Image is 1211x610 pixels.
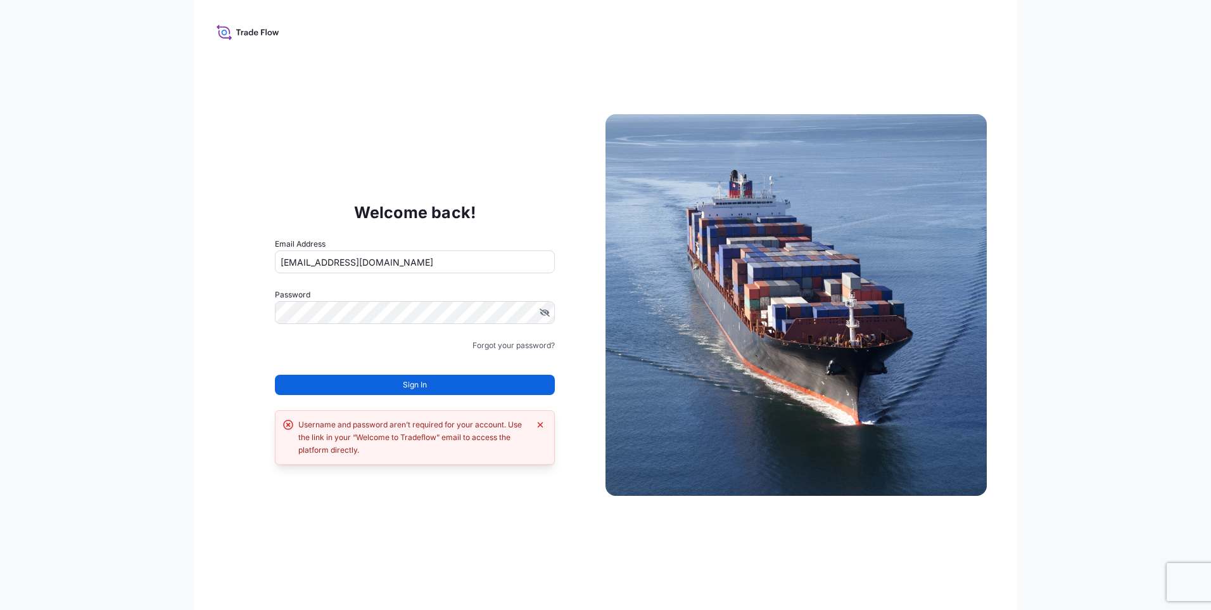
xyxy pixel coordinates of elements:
input: example@gmail.com [275,250,555,273]
div: Username and password aren’t required for your account. Use the link in your “Welcome to Tradeflo... [298,419,529,457]
img: Ship illustration [605,114,987,496]
a: Forgot your password? [472,339,555,352]
span: Sign In [403,379,427,391]
button: Hide password [540,308,550,318]
label: Password [275,289,555,301]
button: Dismiss error [534,419,547,431]
p: Welcome back! [354,202,476,223]
button: Sign In [275,375,555,395]
label: Email Address [275,238,326,250]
